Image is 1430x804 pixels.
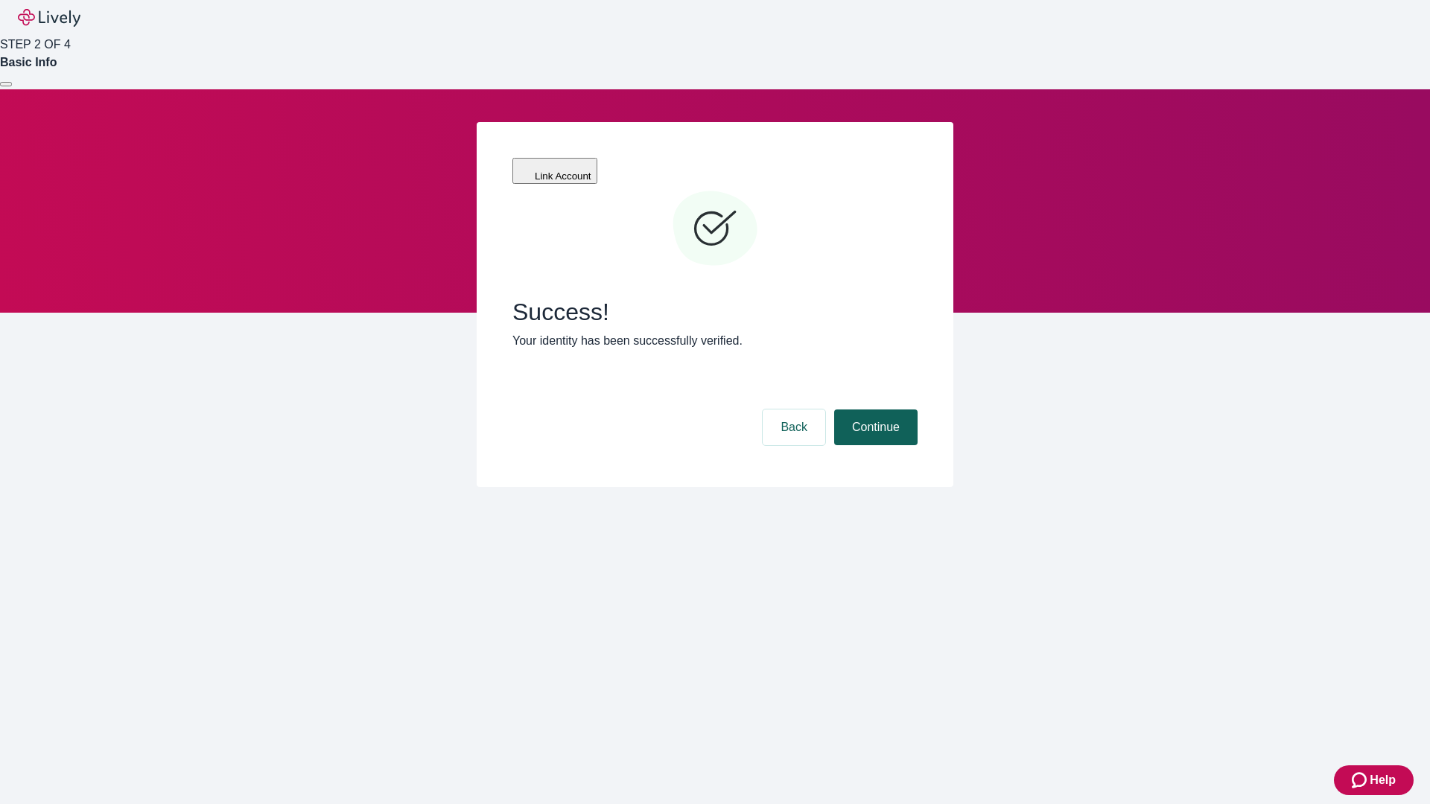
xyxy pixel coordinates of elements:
button: Link Account [512,158,597,184]
button: Continue [834,409,918,445]
svg: Checkmark icon [670,185,760,274]
button: Zendesk support iconHelp [1334,765,1414,795]
svg: Zendesk support icon [1352,771,1370,789]
span: Success! [512,298,918,326]
img: Lively [18,9,80,27]
button: Back [763,409,825,445]
span: Help [1370,771,1396,789]
p: Your identity has been successfully verified. [512,332,918,350]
